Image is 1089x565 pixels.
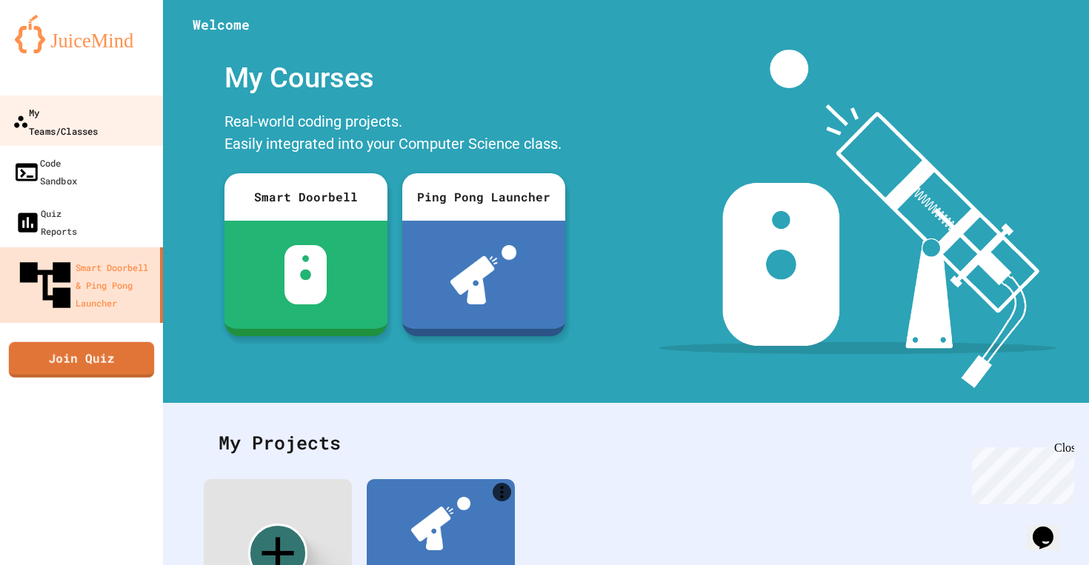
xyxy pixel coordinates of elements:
div: Smart Doorbell & Ping Pong Launcher [15,255,154,315]
div: My Courses [217,50,573,107]
div: Ping Pong Launcher [402,173,565,221]
img: ppl-with-ball.png [450,245,516,304]
div: Code Sandbox [13,153,77,190]
img: banner-image-my-projects.png [659,50,1056,388]
img: sdb-white.svg [284,245,327,304]
div: Quiz Reports [15,204,77,240]
div: Chat with us now!Close [6,6,102,94]
div: Smart Doorbell [224,173,387,221]
a: More [493,483,511,501]
div: Real-world coding projects. Easily integrated into your Computer Science class. [217,107,573,162]
img: ppl-with-ball.png [411,497,470,550]
a: Join Quiz [9,341,154,377]
iframe: chat widget [1027,506,1074,550]
div: My Projects [204,414,1048,472]
iframe: chat widget [966,441,1074,504]
div: My Teams/Classes [13,103,98,139]
img: logo-orange.svg [15,15,148,53]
